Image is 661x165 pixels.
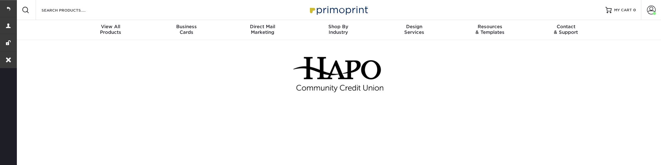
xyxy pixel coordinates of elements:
a: View AllProducts [73,20,149,40]
span: Design [376,24,452,29]
img: Primoprint [307,3,370,17]
div: Products [73,24,149,35]
span: Resources [452,24,528,29]
a: Shop ByIndustry [301,20,376,40]
span: Shop By [301,24,376,29]
span: MY CART [614,8,632,13]
a: Resources& Templates [452,20,528,40]
span: 0 [633,8,636,12]
div: & Templates [452,24,528,35]
span: Direct Mail [225,24,301,29]
a: DesignServices [376,20,452,40]
div: & Support [528,24,604,35]
span: Contact [528,24,604,29]
a: Contact& Support [528,20,604,40]
input: SEARCH PRODUCTS..... [41,6,102,14]
a: BusinessCards [149,20,225,40]
div: Marketing [225,24,301,35]
span: View All [73,24,149,29]
div: Cards [149,24,225,35]
div: Industry [301,24,376,35]
div: Services [376,24,452,35]
span: Business [149,24,225,29]
img: Hapo Community Credit Union [291,55,385,94]
a: Direct MailMarketing [225,20,301,40]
